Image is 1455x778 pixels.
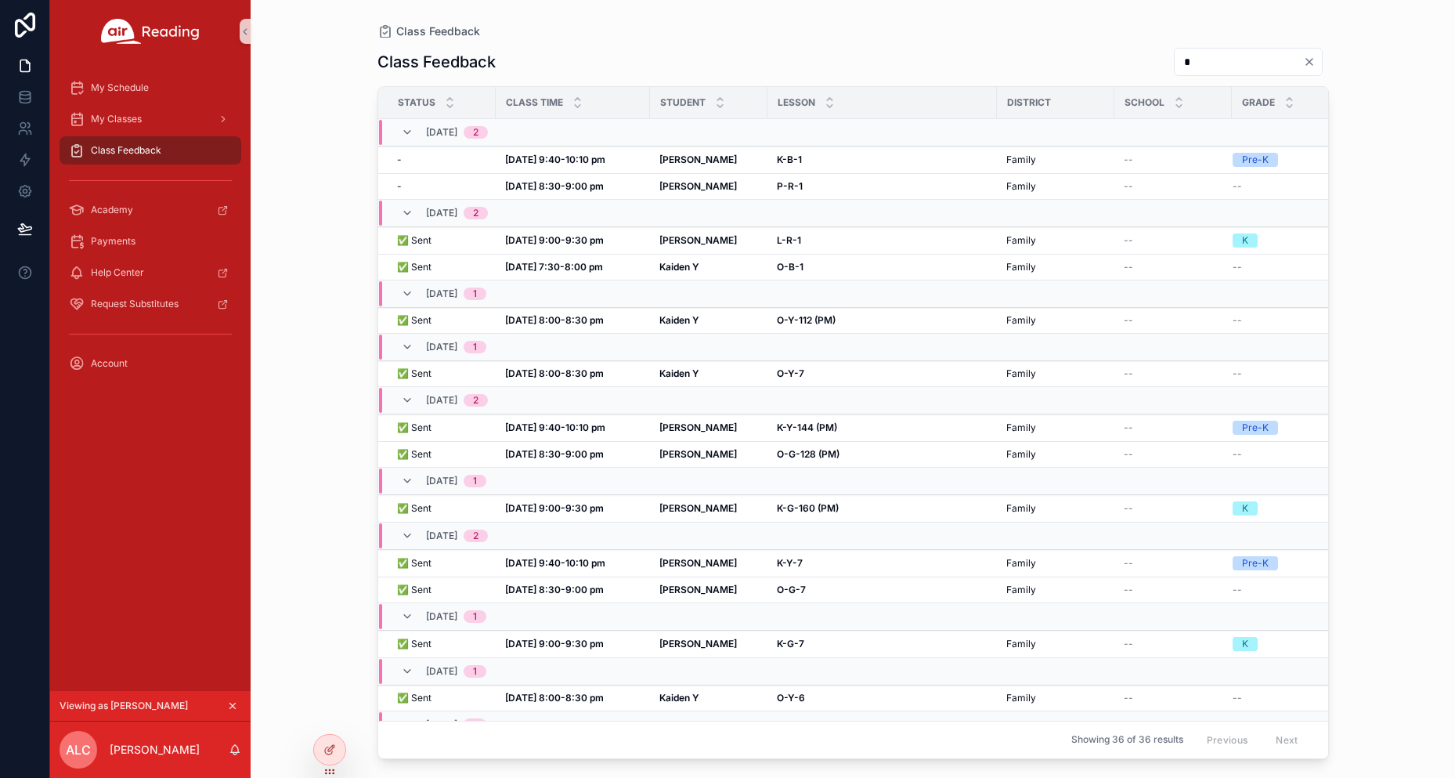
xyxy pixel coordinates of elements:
span: Help Center [91,266,144,279]
a: Pre-K [1233,556,1372,570]
a: ✅ Sent [397,234,486,247]
span: Payments [91,235,135,248]
div: 2 [473,207,478,219]
div: 1 [473,718,477,731]
a: -- [1233,180,1372,193]
a: [DATE] 9:00-9:30 pm [505,638,641,650]
a: Request Substitutes [60,290,241,318]
strong: O-Y-7 [777,367,804,379]
span: [DATE] [426,665,457,678]
span: -- [1233,448,1242,461]
span: -- [1124,261,1133,273]
a: Family [1006,584,1105,596]
strong: [DATE] 7:30-8:00 pm [505,261,603,273]
a: K-Y-144 (PM) [777,422,987,434]
span: ✅ Sent [397,584,431,596]
span: Family [1006,502,1036,515]
span: ✅ Sent [397,261,431,273]
a: Kaiden Y [659,314,758,327]
strong: [DATE] 9:00-9:30 pm [505,638,604,650]
span: School [1125,96,1164,109]
div: Pre-K [1242,421,1269,435]
span: ✅ Sent [397,638,431,650]
a: [DATE] 9:40-10:10 pm [505,422,641,434]
a: Family [1006,314,1105,327]
a: [DATE] 8:00-8:30 pm [505,367,641,380]
strong: K-Y-144 (PM) [777,422,837,433]
a: ✅ Sent [397,314,486,327]
a: O-Y-7 [777,367,987,380]
a: -- [1233,692,1372,704]
a: -- [1124,261,1222,273]
a: -- [1124,367,1222,380]
span: -- [1124,557,1133,570]
span: ✅ Sent [397,692,431,704]
a: Family [1006,638,1105,650]
a: -- [1124,180,1222,193]
span: Family [1006,422,1036,434]
a: -- [1124,448,1222,461]
span: My Classes [91,113,142,125]
a: [DATE] 7:30-8:00 pm [505,261,641,273]
strong: O-B-1 [777,261,803,273]
strong: [DATE] 8:00-8:30 pm [505,367,604,379]
span: -- [1124,367,1133,380]
span: -- [1233,692,1242,704]
span: -- [1233,584,1242,596]
a: K-B-1 [777,154,987,166]
div: 1 [473,475,477,487]
h1: Class Feedback [377,51,496,73]
strong: P-R-1 [777,180,803,192]
a: [PERSON_NAME] [659,557,758,570]
span: My Schedule [91,81,149,94]
a: -- [1233,448,1372,461]
a: ✅ Sent [397,638,486,650]
span: Viewing as [PERSON_NAME] [60,700,188,712]
a: [PERSON_NAME] [659,180,758,193]
a: O-G-128 (PM) [777,448,987,461]
a: ✅ Sent [397,584,486,596]
a: ✅ Sent [397,367,486,380]
strong: [PERSON_NAME] [659,502,737,514]
a: K [1233,637,1372,651]
a: ✅ Sent [397,557,486,570]
a: -- [1124,638,1222,650]
span: -- [1233,314,1242,327]
span: ✅ Sent [397,234,431,247]
div: Pre-K [1242,556,1269,570]
div: 2 [473,394,478,407]
strong: [DATE] 9:00-9:30 pm [505,234,604,246]
a: Pre-K [1233,421,1372,435]
strong: Kaiden Y [659,314,699,326]
span: -- [1124,180,1133,193]
span: Family [1006,261,1036,273]
a: Class Feedback [377,24,480,39]
a: Family [1006,502,1105,515]
span: -- [1124,422,1133,434]
a: [DATE] 9:40-10:10 pm [505,557,641,570]
a: Family [1006,234,1105,247]
strong: [PERSON_NAME] [659,422,737,433]
span: ✅ Sent [397,448,431,461]
a: ✅ Sent [397,261,486,273]
span: Family [1006,234,1036,247]
span: -- [1233,367,1242,380]
span: Family [1006,692,1036,704]
span: -- [1233,180,1242,193]
a: Family [1006,422,1105,434]
a: Family [1006,367,1105,380]
strong: O-G-7 [777,584,806,595]
strong: Kaiden Y [659,261,699,273]
a: -- [1124,314,1222,327]
span: [DATE] [426,718,457,731]
span: Family [1006,314,1036,327]
div: 1 [473,665,477,678]
span: [DATE] [426,610,457,623]
a: O-Y-112 (PM) [777,314,987,327]
div: K [1242,233,1248,248]
span: Status [398,96,435,109]
span: -- [1124,448,1133,461]
a: K-G-160 (PM) [777,502,987,515]
span: [DATE] [426,207,457,219]
strong: [PERSON_NAME] [659,448,737,460]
